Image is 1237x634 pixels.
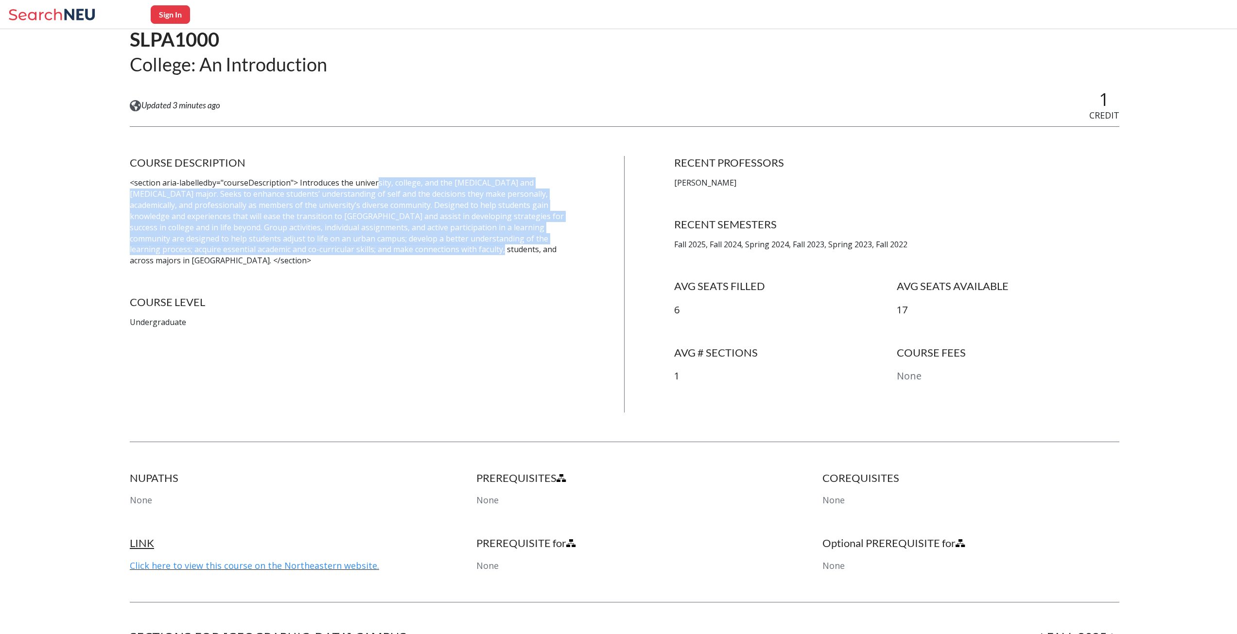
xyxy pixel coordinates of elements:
p: 6 [674,303,897,317]
span: None [130,494,152,506]
h2: College: An Introduction [130,52,327,76]
h4: PREREQUISITES [476,471,773,485]
p: 1 [674,369,897,383]
span: Updated 3 minutes ago [141,100,220,111]
h4: LINK [130,536,427,550]
h4: Optional PREREQUISITE for [822,536,1119,550]
span: 1 [1099,87,1109,111]
p: <section aria-labelledby="courseDescription"> Introduces the university, college, and the [MEDICA... [130,177,575,266]
span: CREDIT [1089,109,1119,121]
p: 17 [897,303,1119,317]
a: Click here to view this course on the Northeastern website. [130,560,379,571]
span: None [822,494,845,506]
span: None [476,494,499,506]
h4: AVG SEATS AVAILABLE [897,279,1119,293]
h4: COURSE DESCRIPTION [130,156,575,170]
h4: COURSE LEVEL [130,295,575,309]
h4: COREQUISITES [822,471,1119,485]
span: None [476,560,499,571]
h4: RECENT PROFESSORS [674,156,1119,170]
p: [PERSON_NAME] [674,177,1119,188]
span: None [822,560,845,571]
h4: AVG SEATS FILLED [674,279,897,293]
h4: AVG # SECTIONS [674,346,897,360]
h4: NUPATHS [130,471,427,485]
p: Undergraduate [130,317,575,328]
p: Fall 2025, Fall 2024, Spring 2024, Fall 2023, Spring 2023, Fall 2022 [674,239,1119,250]
h4: RECENT SEMESTERS [674,218,1119,231]
h1: SLPA1000 [130,27,327,52]
button: Sign In [151,5,190,24]
h4: COURSE FEES [897,346,1119,360]
p: None [897,369,1119,383]
h4: PREREQUISITE for [476,536,773,550]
